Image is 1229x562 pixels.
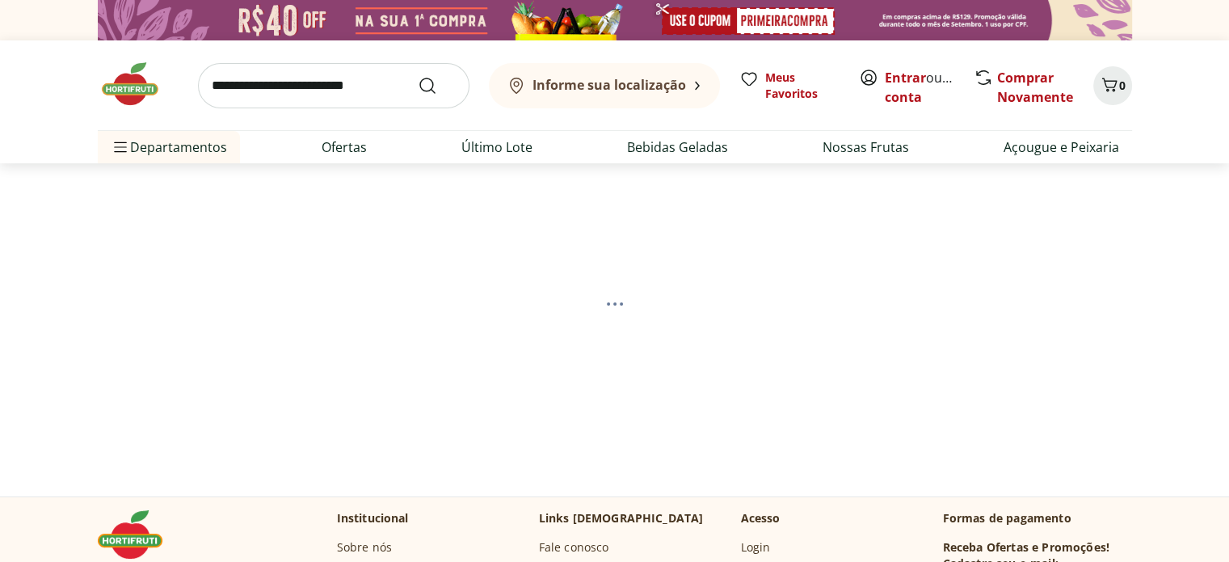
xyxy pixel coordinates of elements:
[1004,137,1119,157] a: Açougue e Peixaria
[627,137,728,157] a: Bebidas Geladas
[539,539,609,556] a: Fale conosco
[539,510,704,526] p: Links [DEMOGRAPHIC_DATA]
[98,510,179,559] img: Hortifruti
[885,68,957,107] span: ou
[943,510,1132,526] p: Formas de pagamento
[337,510,409,526] p: Institucional
[198,63,469,108] input: search
[111,128,130,167] button: Menu
[532,76,686,94] b: Informe sua localização
[111,128,227,167] span: Departamentos
[337,539,392,556] a: Sobre nós
[997,69,1073,106] a: Comprar Novamente
[885,69,974,106] a: Criar conta
[943,539,1109,556] h3: Receba Ofertas e Promoções!
[741,539,771,556] a: Login
[461,137,532,157] a: Último Lote
[765,70,840,102] span: Meus Favoritos
[741,510,781,526] p: Acesso
[885,69,926,87] a: Entrar
[1119,78,1126,93] span: 0
[823,137,909,157] a: Nossas Frutas
[322,137,367,157] a: Ofertas
[98,60,179,108] img: Hortifruti
[489,63,720,108] button: Informe sua localização
[418,76,457,95] button: Submit Search
[739,70,840,102] a: Meus Favoritos
[1093,66,1132,105] button: Carrinho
